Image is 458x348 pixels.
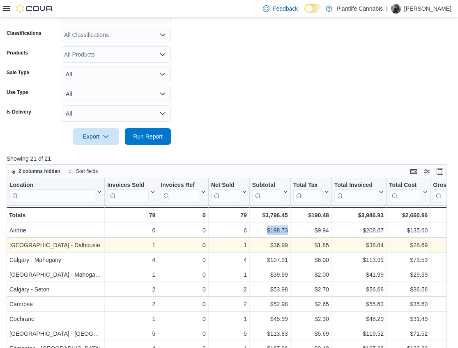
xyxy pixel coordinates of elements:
div: $52.98 [252,300,288,309]
div: $39.99 [252,270,288,280]
div: 79 [211,210,247,220]
div: 1 [107,314,155,324]
div: $2,660.96 [389,210,428,220]
div: 0 [161,285,205,295]
div: Total Cost [389,182,421,189]
button: Enter fullscreen [435,166,445,176]
div: Airdrie [9,226,102,236]
div: $119.52 [334,329,384,339]
div: [GEOGRAPHIC_DATA] - Dalhousie [9,241,102,250]
div: Subtotal [252,182,281,189]
div: $190.48 [293,210,329,220]
div: 2 [107,300,155,309]
div: Invoices Ref [161,182,199,189]
div: 1 [211,241,247,250]
div: $2.65 [293,300,329,309]
div: $2.30 [293,314,329,324]
button: Net Sold [211,182,247,202]
div: Invoices Sold [107,182,149,189]
div: $73.53 [389,255,428,265]
div: $3,796.45 [252,210,288,220]
div: $29.39 [389,270,428,280]
div: $56.68 [334,285,384,295]
span: Feedback [273,5,298,13]
div: $208.67 [334,226,384,236]
div: $1.85 [293,241,329,250]
a: Feedback [260,0,301,17]
button: Total Invoiced [334,182,384,202]
div: Calgary - Seton [9,285,102,295]
div: Total Cost [389,182,421,202]
div: $5.69 [293,329,329,339]
p: [PERSON_NAME] [404,4,451,14]
div: Vanessa Brown [391,4,401,14]
button: 2 columns hidden [7,166,64,176]
p: | [386,4,388,14]
div: Total Tax [293,182,322,189]
div: Total Tax [293,182,322,202]
div: $6.00 [293,255,329,265]
div: 2 [107,285,155,295]
div: [GEOGRAPHIC_DATA] - [GEOGRAPHIC_DATA] [9,329,102,339]
button: Location [9,182,102,202]
div: Total Invoiced [334,182,377,202]
p: Plantlife Cannabis [336,4,383,14]
div: $9.94 [293,226,329,236]
div: 0 [161,226,205,236]
input: Dark Mode [304,4,322,13]
div: 6 [107,226,155,236]
div: $28.69 [389,241,428,250]
button: Total Tax [293,182,329,202]
div: Net Sold [211,182,240,189]
div: $113.83 [252,329,288,339]
span: 2 columns hidden [18,168,60,175]
div: 6 [211,226,247,236]
div: $48.29 [334,314,384,324]
div: Totals [9,210,102,220]
div: Location [9,182,95,189]
div: Net Sold [211,182,240,202]
div: [GEOGRAPHIC_DATA] - Mahogany Market [9,270,102,280]
div: $107.91 [252,255,288,265]
div: $2.70 [293,285,329,295]
span: Sort fields [76,168,98,175]
div: $31.49 [389,314,428,324]
div: $36.99 [252,241,288,250]
div: 2 [211,300,247,309]
button: Sort fields [64,166,101,176]
div: $198.73 [252,226,288,236]
img: Cova [16,5,53,13]
div: 0 [161,300,205,309]
div: 0 [161,314,205,324]
div: 4 [211,255,247,265]
button: Keyboard shortcuts [409,166,419,176]
div: $55.63 [334,300,384,309]
div: 0 [161,241,205,250]
div: 1 [211,314,247,324]
div: 0 [161,255,205,265]
button: Total Cost [389,182,428,202]
button: Invoices Ref [161,182,205,202]
div: Total Invoiced [334,182,377,189]
div: 79 [107,210,155,220]
div: $53.98 [252,285,288,295]
button: Invoices Sold [107,182,155,202]
div: Calgary - Mahogany [9,255,102,265]
div: $135.60 [389,226,428,236]
div: 5 [211,329,247,339]
div: 2 [211,285,247,295]
div: Subtotal [252,182,281,202]
div: 1 [107,241,155,250]
div: $113.91 [334,255,384,265]
div: Location [9,182,95,202]
div: Cochrane [9,314,102,324]
div: 1 [107,270,155,280]
div: $2.00 [293,270,329,280]
div: Invoices Sold [107,182,149,202]
div: 0 [161,329,205,339]
button: Subtotal [252,182,288,202]
div: $3,986.93 [334,210,384,220]
div: 5 [107,329,155,339]
div: $41.99 [334,270,384,280]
